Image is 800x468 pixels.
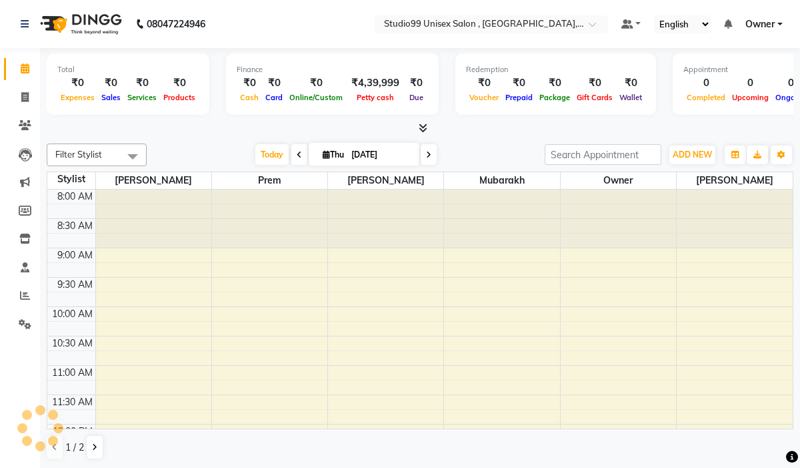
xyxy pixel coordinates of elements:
[57,75,98,91] div: ₹0
[124,93,160,102] span: Services
[98,75,124,91] div: ₹0
[50,425,95,439] div: 12:00 PM
[616,93,645,102] span: Wallet
[677,172,793,189] span: [PERSON_NAME]
[669,146,715,164] button: ADD NEW
[65,441,84,455] span: 1 / 2
[536,75,573,91] div: ₹0
[49,366,95,380] div: 11:00 AM
[49,307,95,321] div: 10:00 AM
[57,64,199,75] div: Total
[561,172,676,189] span: Owner
[34,5,125,43] img: logo
[683,75,729,91] div: 0
[353,93,397,102] span: Petty cash
[49,395,95,409] div: 11:30 AM
[255,144,289,165] span: Today
[729,93,772,102] span: Upcoming
[55,149,102,160] span: Filter Stylist
[502,75,536,91] div: ₹0
[98,93,124,102] span: Sales
[212,172,327,189] span: Prem
[573,93,616,102] span: Gift Cards
[346,75,405,91] div: ₹4,39,999
[147,5,205,43] b: 08047224946
[124,75,160,91] div: ₹0
[55,248,95,262] div: 9:00 AM
[683,93,729,102] span: Completed
[286,93,346,102] span: Online/Custom
[237,64,428,75] div: Finance
[545,144,661,165] input: Search Appointment
[673,150,712,160] span: ADD NEW
[444,172,559,189] span: mubarakh
[573,75,616,91] div: ₹0
[96,172,211,189] span: [PERSON_NAME]
[466,75,502,91] div: ₹0
[57,93,98,102] span: Expenses
[262,93,286,102] span: Card
[49,336,95,350] div: 10:30 AM
[319,150,347,160] span: Thu
[406,93,427,102] span: Due
[47,172,95,186] div: Stylist
[328,172,443,189] span: [PERSON_NAME]
[745,17,775,31] span: Owner
[536,93,573,102] span: Package
[466,93,502,102] span: Voucher
[616,75,645,91] div: ₹0
[237,93,262,102] span: Cash
[502,93,536,102] span: Prepaid
[466,64,645,75] div: Redemption
[347,145,414,165] input: 2025-09-04
[160,75,199,91] div: ₹0
[160,93,199,102] span: Products
[55,190,95,204] div: 8:00 AM
[55,219,95,233] div: 8:30 AM
[55,278,95,292] div: 9:30 AM
[405,75,428,91] div: ₹0
[286,75,346,91] div: ₹0
[237,75,262,91] div: ₹0
[729,75,772,91] div: 0
[262,75,286,91] div: ₹0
